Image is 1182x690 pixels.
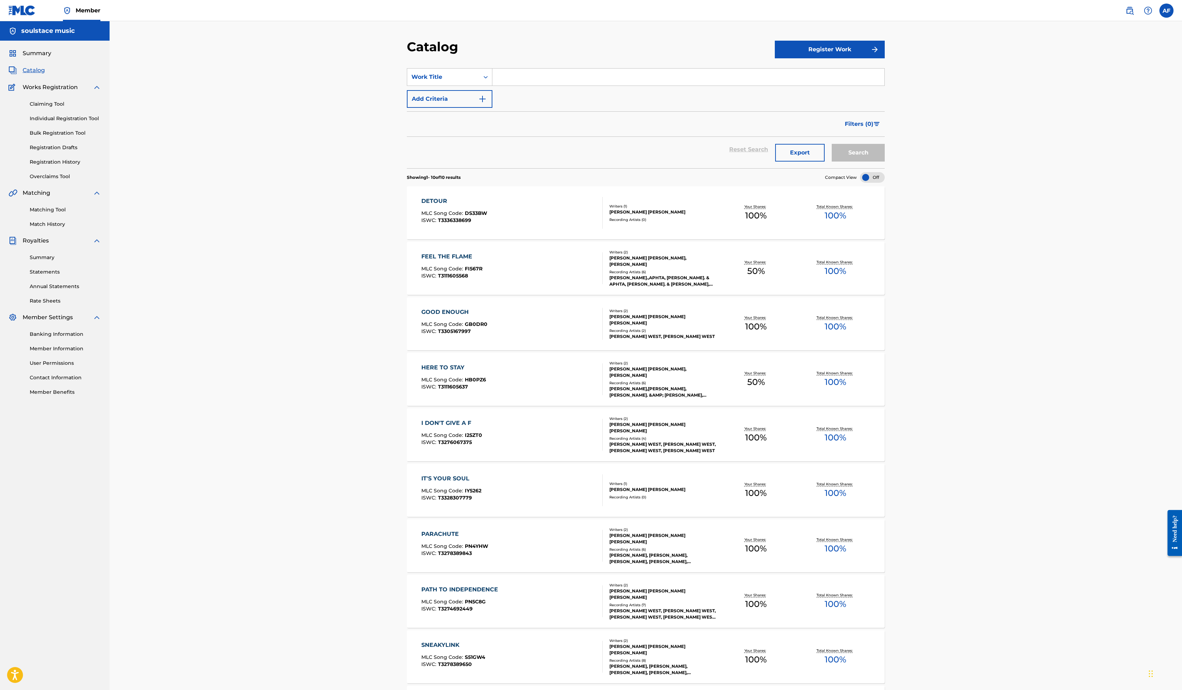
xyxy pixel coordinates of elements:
[407,575,885,628] a: PATH TO INDEPENDENCEMLC Song Code:PN5C8GISWC:T3274692449Writers (2)[PERSON_NAME] [PERSON_NAME] [P...
[841,115,885,133] button: Filters (0)
[609,663,716,676] div: [PERSON_NAME], [PERSON_NAME], [PERSON_NAME], [PERSON_NAME], [PERSON_NAME]
[609,552,716,565] div: [PERSON_NAME], [PERSON_NAME], [PERSON_NAME], [PERSON_NAME], [PERSON_NAME]
[745,598,767,610] span: 100 %
[421,265,465,272] span: MLC Song Code :
[421,308,487,316] div: GOOD ENOUGH
[30,345,101,352] a: Member Information
[747,376,765,388] span: 50 %
[421,606,438,612] span: ISWC :
[421,550,438,556] span: ISWC :
[438,550,472,556] span: T3278389843
[407,353,885,406] a: HERE TO STAYMLC Song Code:HB0PZ6ISWC:T3111605637Writers (2)[PERSON_NAME] [PERSON_NAME], [PERSON_N...
[609,602,716,608] div: Recording Artists ( 7 )
[609,386,716,398] div: [PERSON_NAME],[PERSON_NAME], [PERSON_NAME]. &AMP; [PERSON_NAME], [PERSON_NAME], [PERSON_NAME]. & ...
[817,315,854,320] p: Total Known Shares:
[421,363,486,372] div: HERE TO STAY
[745,431,767,444] span: 100 %
[825,431,846,444] span: 100 %
[609,308,716,314] div: Writers ( 2 )
[744,481,768,487] p: Your Shares:
[817,426,854,431] p: Total Known Shares:
[30,100,101,108] a: Claiming Tool
[8,66,45,75] a: CatalogCatalog
[744,537,768,542] p: Your Shares:
[609,328,716,333] div: Recording Artists ( 2 )
[8,49,17,58] img: Summary
[421,585,502,594] div: PATH TO INDEPENDENCE
[30,297,101,305] a: Rate Sheets
[1149,663,1153,684] div: Drag
[407,630,885,683] a: SNEAKYLINKMLC Song Code:S51GW4ISWC:T3278389650Writers (2)[PERSON_NAME] [PERSON_NAME] [PERSON_NAME...
[421,654,465,660] span: MLC Song Code :
[465,487,481,494] span: IY5262
[825,376,846,388] span: 100 %
[825,598,846,610] span: 100 %
[8,66,17,75] img: Catalog
[744,648,768,653] p: Your Shares:
[421,530,488,538] div: PARACHUTE
[438,273,468,279] span: T3111605568
[93,313,101,322] img: expand
[30,359,101,367] a: User Permissions
[30,221,101,228] a: Match History
[609,255,716,268] div: [PERSON_NAME] [PERSON_NAME], [PERSON_NAME]
[609,416,716,421] div: Writers ( 2 )
[745,542,767,555] span: 100 %
[23,313,73,322] span: Member Settings
[1159,4,1174,18] div: User Menu
[609,495,716,500] div: Recording Artists ( 0 )
[609,250,716,255] div: Writers ( 2 )
[407,519,885,572] a: PARACHUTEMLC Song Code:PN4YHWISWC:T3278389843Writers (2)[PERSON_NAME] [PERSON_NAME] [PERSON_NAME]...
[30,206,101,214] a: Matching Tool
[30,283,101,290] a: Annual Statements
[871,45,879,54] img: f7272a7cc735f4ea7f67.svg
[874,122,880,126] img: filter
[407,68,885,168] form: Search Form
[421,487,465,494] span: MLC Song Code :
[8,49,51,58] a: SummarySummary
[609,421,716,434] div: [PERSON_NAME] [PERSON_NAME] [PERSON_NAME]
[411,73,475,81] div: Work Title
[407,297,885,350] a: GOOD ENOUGHMLC Song Code:GB0DR0ISWC:T3305167997Writers (2)[PERSON_NAME] [PERSON_NAME] [PERSON_NAM...
[817,370,854,376] p: Total Known Shares:
[465,210,487,216] span: DS33BW
[21,27,75,35] h5: soulstace music
[825,209,846,222] span: 100 %
[609,583,716,588] div: Writers ( 2 )
[407,242,885,295] a: FEEL THE FLAMEMLC Song Code:FI567RISWC:T3111605568Writers (2)[PERSON_NAME] [PERSON_NAME], [PERSON...
[817,648,854,653] p: Total Known Shares:
[421,328,438,334] span: ISWC :
[744,592,768,598] p: Your Shares:
[609,481,716,486] div: Writers ( 1 )
[438,661,472,667] span: T3278389650
[744,370,768,376] p: Your Shares:
[825,320,846,333] span: 100 %
[817,592,854,598] p: Total Known Shares:
[8,189,17,197] img: Matching
[609,547,716,552] div: Recording Artists ( 6 )
[825,265,846,277] span: 100 %
[8,27,17,35] img: Accounts
[421,432,465,438] span: MLC Song Code :
[30,144,101,151] a: Registration Drafts
[609,486,716,493] div: [PERSON_NAME] [PERSON_NAME]
[407,186,885,239] a: DETOURMLC Song Code:DS33BWISWC:T3336338699Writers (1)[PERSON_NAME] [PERSON_NAME]Recording Artists...
[609,658,716,663] div: Recording Artists ( 8 )
[609,204,716,209] div: Writers ( 1 )
[744,204,768,209] p: Your Shares:
[421,252,482,261] div: FEEL THE FLAME
[421,384,438,390] span: ISWC :
[23,83,78,92] span: Works Registration
[93,236,101,245] img: expand
[93,83,101,92] img: expand
[407,174,461,181] p: Showing 1 - 10 of 10 results
[609,532,716,545] div: [PERSON_NAME] [PERSON_NAME] [PERSON_NAME]
[421,543,465,549] span: MLC Song Code :
[744,426,768,431] p: Your Shares:
[421,197,487,205] div: DETOUR
[465,543,488,549] span: PN4YHW
[747,265,765,277] span: 50 %
[745,209,767,222] span: 100 %
[23,49,51,58] span: Summary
